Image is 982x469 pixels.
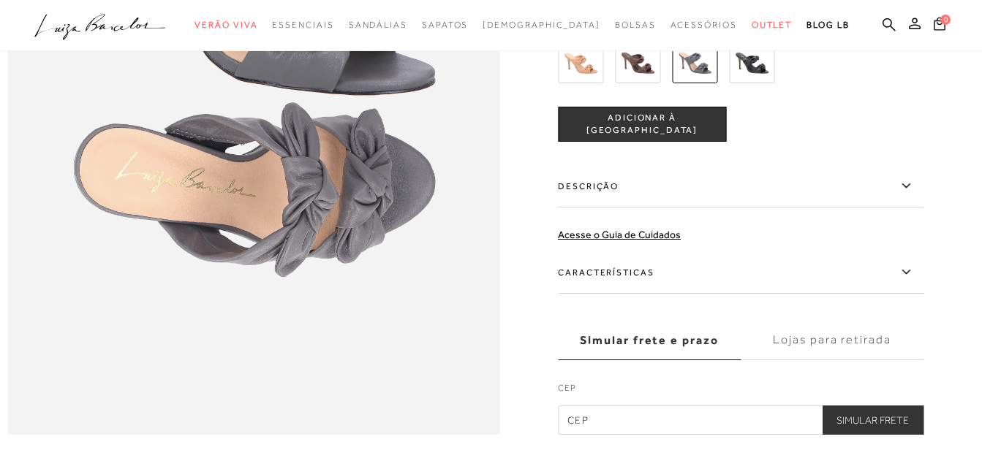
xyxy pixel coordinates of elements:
[741,321,924,360] label: Lojas para retirada
[558,321,741,360] label: Simular frete e prazo
[194,20,257,30] span: Verão Viva
[483,12,600,39] a: noSubCategoriesText
[558,405,924,435] input: CEP
[422,12,468,39] a: categoryNavScreenReaderText
[729,38,774,83] img: MULE DE SALTO ALTO EM COURO PRETO COM LAÇOS
[558,107,726,142] button: ADICIONAR À [GEOGRAPHIC_DATA]
[672,38,717,83] img: MULE DE SALTO ALTO EM COURO CINZA STORM COM LAÇOS
[422,20,468,30] span: Sapatos
[558,251,924,294] label: Características
[558,165,924,207] label: Descrição
[807,20,849,30] span: BLOG LB
[615,20,656,30] span: Bolsas
[272,12,333,39] a: categoryNavScreenReaderText
[940,15,951,25] span: 0
[349,20,407,30] span: Sandálias
[671,12,737,39] a: categoryNavScreenReaderText
[558,38,603,83] img: MULE DE SALTO ALTO EM COURO BEGE COM LAÇOS
[272,20,333,30] span: Essenciais
[559,111,725,137] span: ADICIONAR À [GEOGRAPHIC_DATA]
[752,12,793,39] a: categoryNavScreenReaderText
[483,20,600,30] span: [DEMOGRAPHIC_DATA]
[807,12,849,39] a: BLOG LB
[558,381,924,402] label: CEP
[822,405,924,435] button: Simular Frete
[929,16,950,36] button: 0
[615,12,656,39] a: categoryNavScreenReaderText
[194,12,257,39] a: categoryNavScreenReaderText
[558,229,681,240] a: Acesse o Guia de Cuidados
[615,38,660,83] img: MULE DE SALTO ALTO EM COURO CAFÉ COM LAÇOS
[671,20,737,30] span: Acessórios
[349,12,407,39] a: categoryNavScreenReaderText
[752,20,793,30] span: Outlet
